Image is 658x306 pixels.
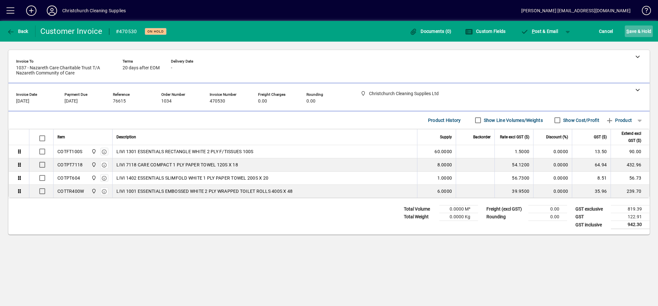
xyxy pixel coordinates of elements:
[483,117,543,123] label: Show Line Volumes/Weights
[626,29,629,34] span: S
[439,205,478,213] td: 0.0000 M³
[40,26,103,36] div: Customer Invoice
[161,99,172,104] span: 1034
[464,25,507,37] button: Custom Fields
[626,26,651,36] span: ave & Hold
[90,148,97,155] span: Christchurch Cleaning Supplies Ltd
[437,175,452,181] span: 1.0000
[116,175,268,181] span: LIVI 1402 ESSENTIALS SLIMFOLD WHITE 1 PLY PAPER TOWEL 200S X 20
[57,162,83,168] div: COTPT7118
[528,213,567,221] td: 0.00
[572,185,611,198] td: 35.96
[90,188,97,195] span: Christchurch Cleaning Supplies Ltd
[533,185,572,198] td: 0.0000
[7,29,28,34] span: Back
[401,213,439,221] td: Total Weight
[533,145,572,158] td: 0.0000
[171,65,172,71] span: -
[116,26,137,37] div: #470530
[425,114,464,126] button: Product History
[521,29,558,34] span: ost & Email
[306,99,315,104] span: 0.00
[597,25,615,37] button: Cancel
[499,175,529,181] div: 56.7300
[611,158,649,172] td: 432.96
[615,130,641,144] span: Extend excl GST ($)
[572,172,611,185] td: 8.51
[401,205,439,213] td: Total Volume
[483,205,528,213] td: Freight (excl GST)
[599,26,613,36] span: Cancel
[42,5,62,16] button: Profile
[116,148,253,155] span: LIVI 1301 ESSENTIALS RECTANGLE WHITE 2 PLY F/TISSUES 100S
[90,174,97,182] span: Christchurch Cleaning Supplies Ltd
[62,5,126,16] div: Christchurch Cleaning Supplies
[258,99,267,104] span: 0.00
[483,213,528,221] td: Rounding
[572,205,611,213] td: GST exclusive
[533,172,572,185] td: 0.0000
[499,162,529,168] div: 54.1200
[116,188,293,194] span: LIVI 1001 ESSENTIALS EMBOSSED WHITE 2 PLY WRAPPED TOILET ROLLS 400S X 48
[603,114,635,126] button: Product
[437,162,452,168] span: 8.0000
[90,161,97,168] span: Christchurch Cleaning Supplies Ltd
[611,221,650,229] td: 942.30
[5,25,30,37] button: Back
[465,29,506,34] span: Custom Fields
[113,99,126,104] span: 76615
[499,148,529,155] div: 1.5000
[434,148,452,155] span: 60.0000
[532,29,535,34] span: P
[611,145,649,158] td: 90.00
[123,65,160,71] span: 20 days after EOM
[528,205,567,213] td: 0.00
[606,115,632,125] span: Product
[439,213,478,221] td: 0.0000 Kg
[116,162,238,168] span: LIVI 7118 CARE COMPACT 1 PLY PAPER TOWEL 120S X 18
[116,133,136,141] span: Description
[572,158,611,172] td: 64.94
[65,99,78,104] span: [DATE]
[21,5,42,16] button: Add
[611,213,650,221] td: 122.91
[147,29,164,34] span: On hold
[637,1,650,22] a: Knowledge Base
[57,148,82,155] div: COTFT100S
[440,133,452,141] span: Supply
[572,213,611,221] td: GST
[625,25,653,37] button: Save & Hold
[533,158,572,172] td: 0.0000
[57,133,65,141] span: Item
[437,188,452,194] span: 6.0000
[408,25,453,37] button: Documents (0)
[572,221,611,229] td: GST inclusive
[562,117,599,123] label: Show Cost/Profit
[572,145,611,158] td: 13.50
[16,65,113,76] span: 1037 - Nazareth Care Charitable Trust T/A Nazareth Community of Care
[428,115,461,125] span: Product History
[521,5,631,16] div: [PERSON_NAME] [EMAIL_ADDRESS][DOMAIN_NAME]
[57,188,84,194] div: COTTR400W
[611,185,649,198] td: 239.70
[57,175,80,181] div: COTPT604
[611,205,650,213] td: 819.39
[594,133,607,141] span: GST ($)
[16,99,29,104] span: [DATE]
[210,99,225,104] span: 470530
[410,29,452,34] span: Documents (0)
[499,188,529,194] div: 39.9500
[500,133,529,141] span: Rate excl GST ($)
[517,25,561,37] button: Post & Email
[473,133,491,141] span: Backorder
[546,133,568,141] span: Discount (%)
[611,172,649,185] td: 56.73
